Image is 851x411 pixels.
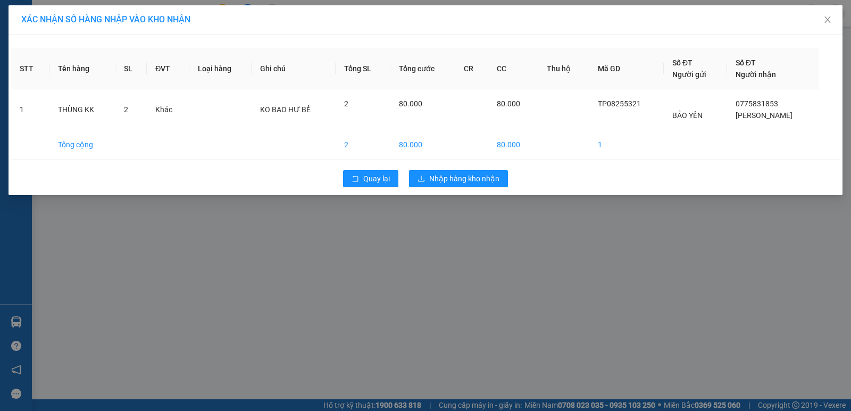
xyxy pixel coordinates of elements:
button: downloadNhập hàng kho nhận [409,170,508,187]
span: 80.000 [399,99,422,108]
span: BẢO YẾN [672,111,703,120]
td: 1 [589,130,664,160]
td: 80.000 [488,130,538,160]
span: 0775831853 [736,99,778,108]
th: Tổng cước [390,48,456,89]
span: download [418,175,425,183]
span: TP08255321 [598,99,641,108]
span: Người gửi [672,70,706,79]
span: Số ĐT [736,58,756,67]
th: Tên hàng [49,48,115,89]
th: Tổng SL [336,48,390,89]
span: 2 [344,99,348,108]
th: Ghi chú [252,48,335,89]
span: KO BAO HƯ BỂ [260,105,311,114]
span: Quay lại [363,173,390,184]
th: CR [455,48,488,89]
td: 80.000 [390,130,456,160]
button: rollbackQuay lại [343,170,398,187]
span: rollback [352,175,359,183]
td: Tổng cộng [49,130,115,160]
th: Mã GD [589,48,664,89]
span: [PERSON_NAME] [736,111,792,120]
span: 80.000 [497,99,520,108]
span: Số ĐT [672,58,693,67]
span: close [823,15,832,24]
th: ĐVT [147,48,189,89]
td: 2 [336,130,390,160]
th: STT [11,48,49,89]
button: Close [813,5,842,35]
span: 2 [124,105,128,114]
td: THÙNG KK [49,89,115,130]
th: CC [488,48,538,89]
th: Loại hàng [189,48,252,89]
th: SL [115,48,147,89]
span: Nhập hàng kho nhận [429,173,499,184]
th: Thu hộ [538,48,589,89]
td: 1 [11,89,49,130]
span: XÁC NHẬN SỐ HÀNG NHẬP VÀO KHO NHẬN [21,14,190,24]
span: Người nhận [736,70,776,79]
td: Khác [147,89,189,130]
